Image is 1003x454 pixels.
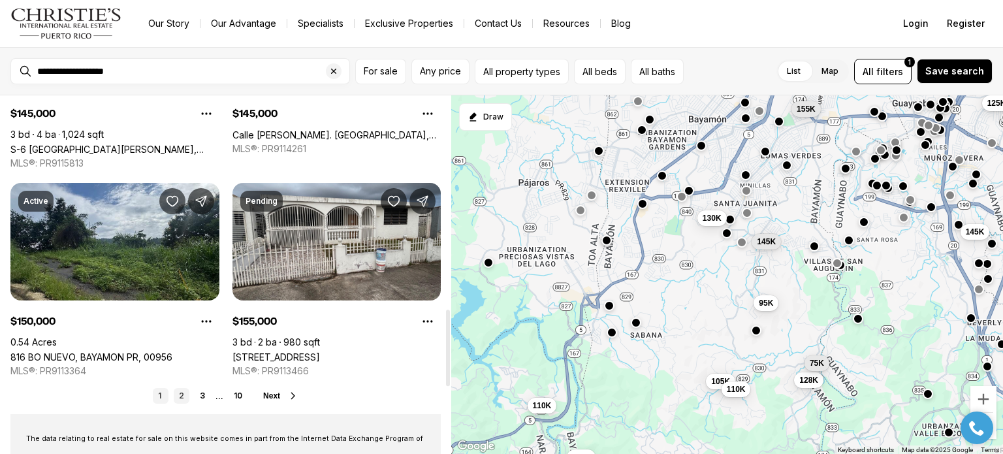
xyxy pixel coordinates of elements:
[947,18,985,29] span: Register
[263,391,298,401] button: Next
[908,57,911,67] span: 1
[876,65,903,78] span: filters
[776,59,811,83] label: List
[799,375,818,385] span: 128K
[925,66,984,76] span: Save search
[706,374,735,389] button: 105K
[797,104,816,114] span: 155K
[601,14,641,33] a: Blog
[804,355,829,371] button: 75K
[863,65,874,78] span: All
[10,351,172,363] a: 816 BO NUEVO, BAYAMON PR, 00956
[24,196,48,206] p: Active
[917,59,993,84] button: Save search
[153,388,168,404] a: 1
[326,59,349,84] button: Clear search input
[10,8,122,39] img: logo
[475,59,569,84] button: All property types
[159,188,185,214] button: Save Property: 816 BO NUEVO
[415,101,441,127] button: Property options
[153,388,247,404] nav: Pagination
[381,188,407,214] button: Save Property: 23 CALLE
[420,66,461,76] span: Any price
[903,18,929,29] span: Login
[174,388,189,404] a: 2
[809,358,823,368] span: 75K
[355,14,464,33] a: Exclusive Properties
[232,351,320,363] a: 23 CALLE, BAYAMON PR, 00959
[287,14,354,33] a: Specialists
[532,400,551,411] span: 110K
[939,10,993,37] button: Register
[794,372,823,388] button: 128K
[697,210,726,226] button: 130K
[215,391,223,401] li: ...
[246,196,278,206] p: Pending
[10,144,219,155] a: S-6 Santa Juanita ABAD N, BAYAMON PR, 00956
[355,59,406,84] button: For sale
[721,381,750,397] button: 110K
[459,103,512,131] button: Start drawing
[960,224,989,240] button: 145K
[415,308,441,334] button: Property options
[902,446,973,453] span: Map data ©2025 Google
[811,59,849,83] label: Map
[200,14,287,33] a: Our Advantage
[229,388,247,404] a: 10
[754,295,778,311] button: 95K
[232,129,441,140] a: Calle Juan Ramos BO. GUARAGUAO, GUAYNABO PR, 00969
[464,14,532,33] button: Contact Us
[759,298,773,308] span: 95K
[188,188,214,214] button: Share Property
[965,227,984,237] span: 145K
[854,59,912,84] button: Allfilters1
[409,188,436,214] button: Share Property
[791,101,821,117] button: 155K
[193,308,219,334] button: Property options
[631,59,684,84] button: All baths
[726,384,745,395] span: 110K
[195,388,210,404] a: 3
[970,386,996,412] button: Zoom in
[411,59,470,84] button: Any price
[263,391,280,400] span: Next
[711,376,730,387] span: 105K
[757,236,776,247] span: 145K
[527,398,556,413] button: 110K
[138,14,200,33] a: Our Story
[752,234,781,250] button: 145K
[193,101,219,127] button: Property options
[533,14,600,33] a: Resources
[895,10,936,37] button: Login
[364,66,398,76] span: For sale
[574,59,626,84] button: All beds
[702,213,721,223] span: 130K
